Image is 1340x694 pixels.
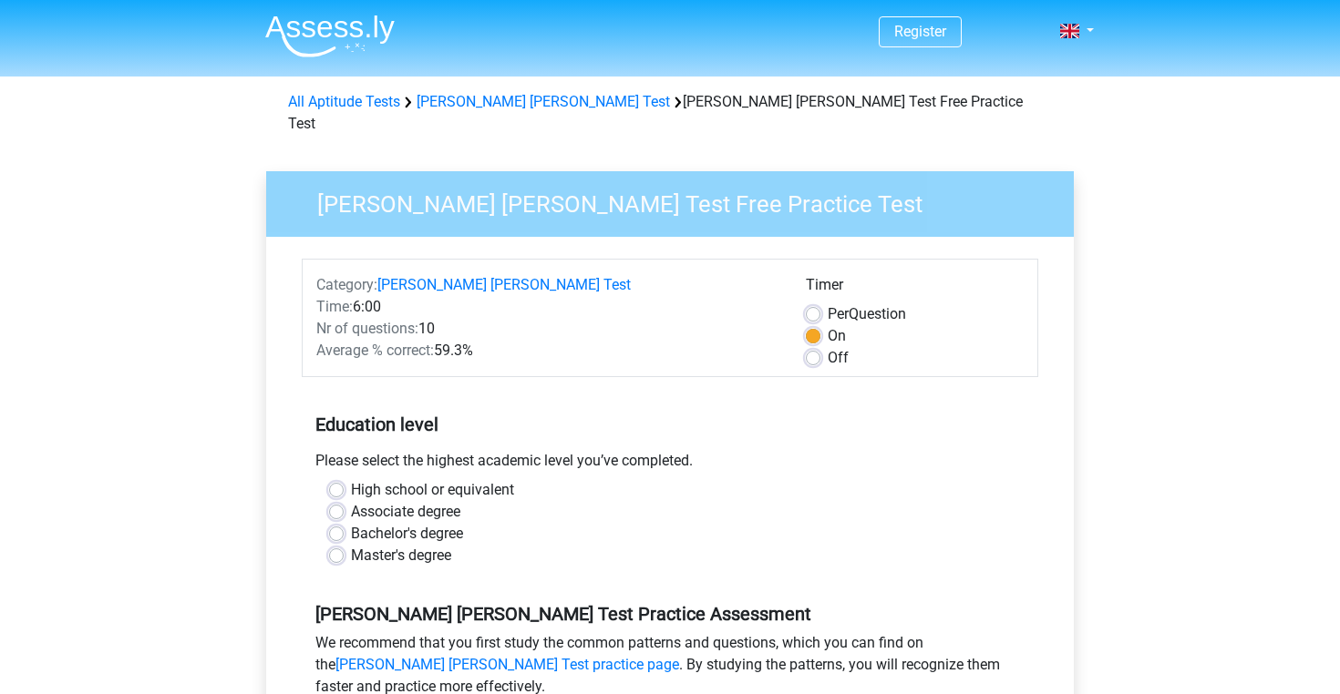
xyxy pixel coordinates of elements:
[417,93,670,110] a: [PERSON_NAME] [PERSON_NAME] Test
[315,406,1025,443] h5: Education level
[295,183,1060,219] h3: [PERSON_NAME] [PERSON_NAME] Test Free Practice Test
[894,23,946,40] a: Register
[303,340,792,362] div: 59.3%
[315,603,1025,625] h5: [PERSON_NAME] [PERSON_NAME] Test Practice Assessment
[806,274,1024,303] div: Timer
[265,15,395,57] img: Assessly
[302,450,1038,479] div: Please select the highest academic level you’ve completed.
[828,303,906,325] label: Question
[281,91,1059,135] div: [PERSON_NAME] [PERSON_NAME] Test Free Practice Test
[828,305,849,322] span: Per
[351,523,463,545] label: Bachelor's degree
[288,93,400,110] a: All Aptitude Tests
[351,479,514,501] label: High school or equivalent
[316,298,353,315] span: Time:
[303,318,792,340] div: 10
[828,325,846,347] label: On
[335,656,679,673] a: [PERSON_NAME] [PERSON_NAME] Test practice page
[828,347,849,369] label: Off
[351,545,451,566] label: Master's degree
[303,296,792,318] div: 6:00
[316,342,434,359] span: Average % correct:
[351,501,460,523] label: Associate degree
[316,276,377,293] span: Category:
[316,320,418,337] span: Nr of questions:
[377,276,631,293] a: [PERSON_NAME] [PERSON_NAME] Test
